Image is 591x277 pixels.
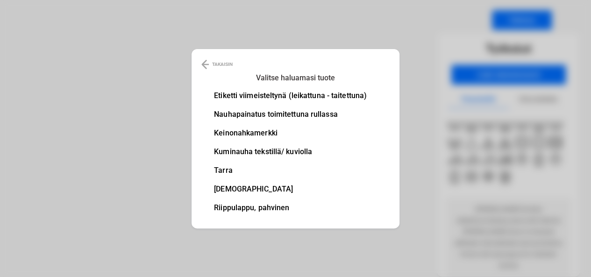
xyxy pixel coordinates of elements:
[214,111,367,118] li: Nauhapainatus toimitettuna rullassa
[214,167,367,174] li: Tarra
[220,71,371,85] h3: Valitse haluamasi tuote
[214,92,367,99] li: Etiketti viimeisteltynä (leikattuna - taitettuna)
[201,59,209,70] img: Back
[212,59,233,70] p: TAKAISIN
[214,204,367,212] li: Riippulappu, pahvinen
[214,129,367,137] li: Keinonahkamerkki
[214,185,367,193] li: [DEMOGRAPHIC_DATA]
[214,148,367,156] li: Kuminauha tekstillä/ kuviolla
